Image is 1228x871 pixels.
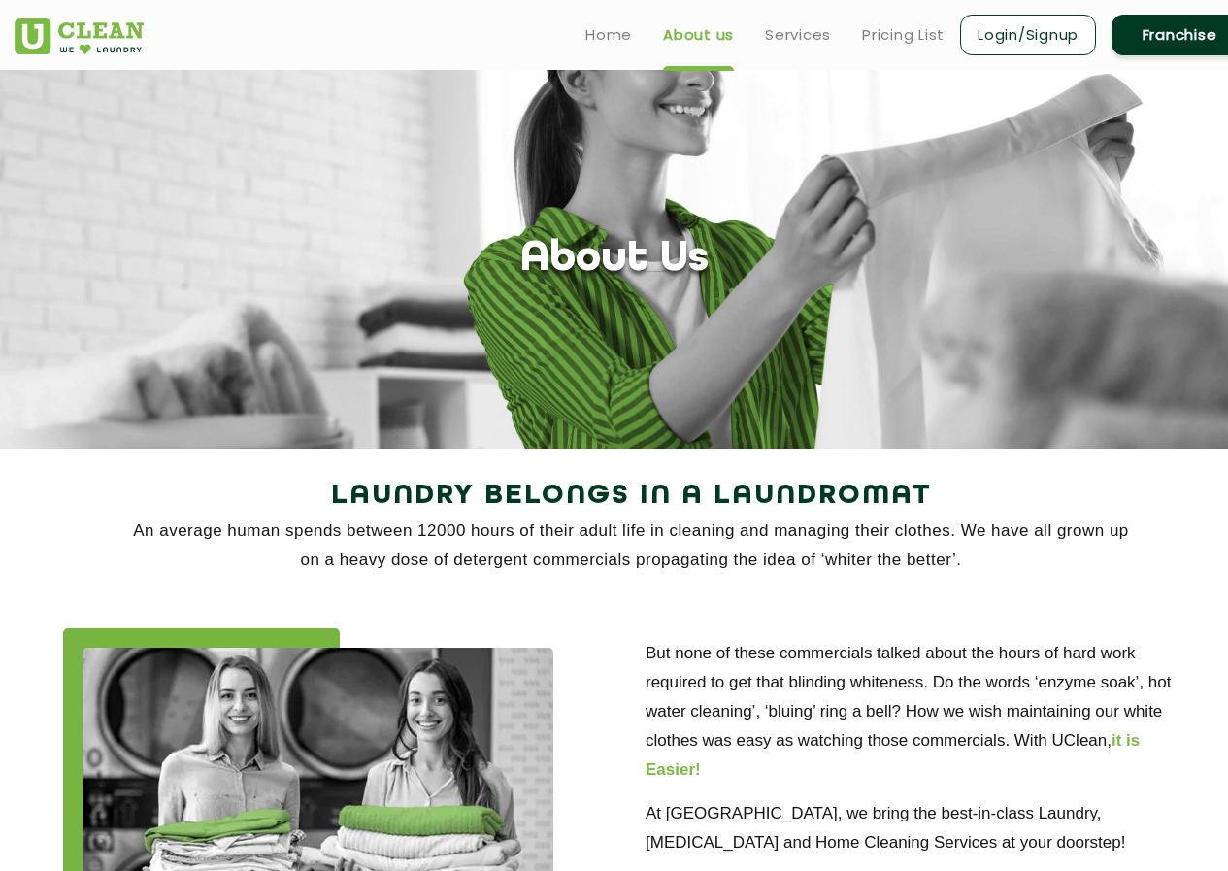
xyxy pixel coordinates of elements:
p: At [GEOGRAPHIC_DATA], we bring the best-in-class Laundry, [MEDICAL_DATA] and Home Cleaning Servic... [646,799,1199,857]
a: Services [765,23,831,47]
img: UClean Laundry and Dry Cleaning [15,18,144,54]
a: About us [663,23,734,47]
p: But none of these commercials talked about the hours of hard work required to get that blinding w... [646,639,1199,785]
h1: About Us [520,235,709,285]
a: Login/Signup [960,15,1096,55]
a: Home [585,23,632,47]
a: Pricing List [862,23,945,47]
